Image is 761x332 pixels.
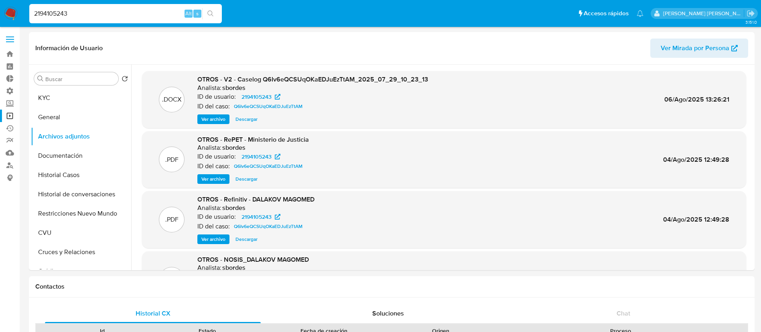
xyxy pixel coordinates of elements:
[31,204,131,223] button: Restricciones Nuevo Mundo
[197,213,236,221] p: ID de usuario:
[201,115,225,123] span: Ver archivo
[197,153,236,161] p: ID de usuario:
[197,174,229,184] button: Ver archivo
[202,8,219,19] button: search-icon
[31,242,131,262] button: Cruces y Relaciones
[31,88,131,108] button: KYC
[35,44,103,52] h1: Información de Usuario
[650,39,748,58] button: Ver Mirada por Persona
[31,165,131,185] button: Historial Casos
[222,264,246,272] h6: sbordes
[231,161,306,171] a: Q6Iv6eQCSUqOKaEDJuEzTtAM
[197,195,315,204] span: OTROS - Refinitiv - DALAKOV MAGOMED
[122,75,128,84] button: Volver al orden por defecto
[664,95,729,104] span: 06/Ago/2025 13:26:21
[663,215,729,224] span: 04/Ago/2025 12:49:28
[234,161,302,171] span: Q6Iv6eQCSUqOKaEDJuEzTtAM
[31,262,131,281] button: Créditos
[231,222,306,231] a: Q6Iv6eQCSUqOKaEDJuEzTtAM
[661,39,729,58] span: Ver Mirada por Persona
[197,204,221,212] p: Analista:
[222,144,246,152] h6: sbordes
[747,9,755,18] a: Salir
[231,174,262,184] button: Descargar
[663,10,744,17] p: emmanuel.vitiello@mercadolibre.com
[165,215,179,224] p: .PDF
[234,102,302,111] span: Q6Iv6eQCSUqOKaEDJuEzTtAM
[31,185,131,204] button: Historial de conversaciones
[185,10,192,17] span: Alt
[237,152,285,161] a: 2194105243
[197,255,309,264] span: OTROS - NOSIS_DALAKOV MAGOMED
[241,212,272,222] span: 2194105243
[234,222,302,231] span: Q6Iv6eQCSUqOKaEDJuEzTtAM
[197,75,428,84] span: OTROS - V2 - Caselog Q6Iv6eQCSUqOKaEDJuEzTtAM_2025_07_29_10_23_13
[45,75,115,83] input: Buscar
[235,235,258,243] span: Descargar
[637,10,643,17] a: Notificaciones
[29,8,222,19] input: Buscar usuario o caso...
[231,234,262,244] button: Descargar
[201,235,225,243] span: Ver archivo
[31,146,131,165] button: Documentación
[235,175,258,183] span: Descargar
[222,84,246,92] h6: sbordes
[197,114,229,124] button: Ver archivo
[197,135,309,144] span: OTROS - RePET - Ministerio de Justicia
[165,155,179,164] p: .PDF
[197,93,236,101] p: ID de usuario:
[372,309,404,318] span: Soluciones
[197,102,230,110] p: ID del caso:
[663,155,729,164] span: 04/Ago/2025 12:49:28
[197,264,221,272] p: Analista:
[584,9,629,18] span: Accesos rápidos
[31,127,131,146] button: Archivos adjuntos
[222,204,246,212] h6: sbordes
[235,115,258,123] span: Descargar
[136,309,170,318] span: Historial CX
[162,95,181,104] p: .DOCX
[197,84,221,92] p: Analista:
[197,162,230,170] p: ID del caso:
[237,92,285,102] a: 2194105243
[197,144,221,152] p: Analista:
[231,114,262,124] button: Descargar
[197,222,230,230] p: ID del caso:
[231,102,306,111] a: Q6Iv6eQCSUqOKaEDJuEzTtAM
[197,234,229,244] button: Ver archivo
[201,175,225,183] span: Ver archivo
[617,309,630,318] span: Chat
[35,283,748,291] h1: Contactos
[237,212,285,222] a: 2194105243
[31,223,131,242] button: CVU
[241,152,272,161] span: 2194105243
[37,75,44,82] button: Buscar
[241,92,272,102] span: 2194105243
[196,10,199,17] span: s
[31,108,131,127] button: General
